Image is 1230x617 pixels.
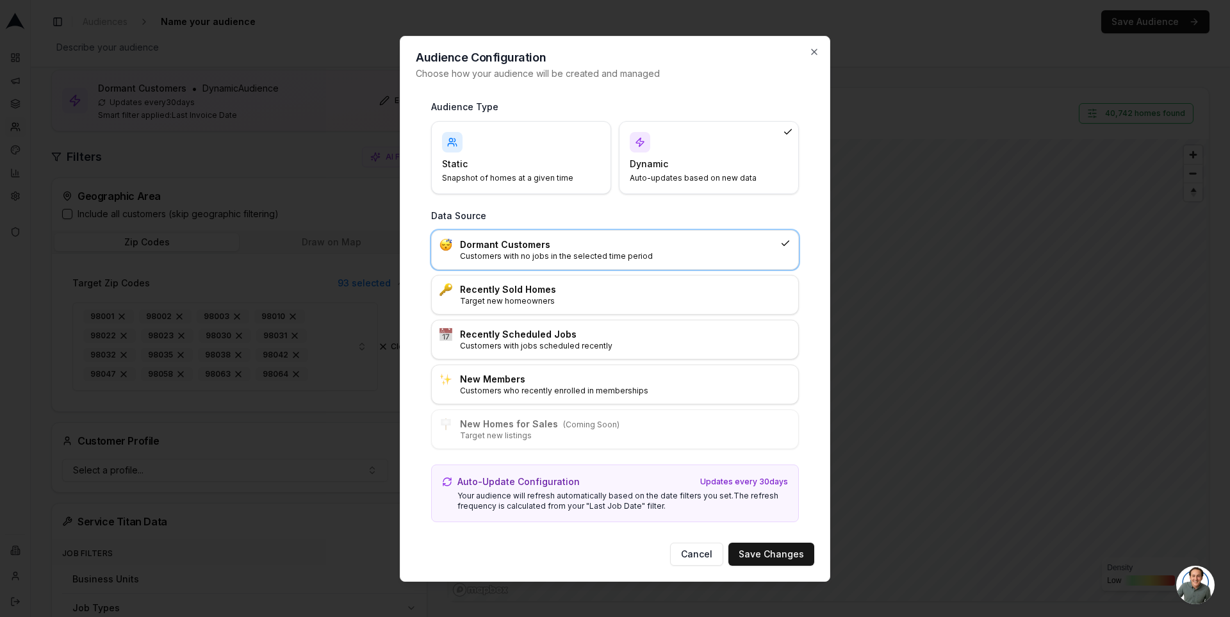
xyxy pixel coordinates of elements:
[460,328,791,341] h3: Recently Scheduled Jobs
[431,275,799,315] div: :key:Recently Sold HomesTarget new homeowners
[439,373,452,386] img: ✨
[700,477,788,487] span: Updates every 30 day s
[460,418,791,431] h3: New Homes for Sales
[460,251,775,261] p: Customers with no jobs in the selected time period
[670,543,723,566] button: Cancel
[439,328,452,341] img: :calendar:
[460,238,775,251] h3: Dormant Customers
[416,67,814,80] p: Choose how your audience will be created and managed
[431,365,799,404] div: ✨New MembersCustomers who recently enrolled in memberships
[431,101,799,113] h3: Audience Type
[460,373,791,386] h3: New Members
[439,238,452,251] img: :sleeping:
[457,475,580,488] p: Auto-Update Configuration
[431,230,799,270] div: :sleeping:Dormant CustomersCustomers with no jobs in the selected time period
[460,296,791,306] p: Target new homeowners
[431,210,799,222] h3: Data Source
[619,121,799,194] div: DynamicAuto-updates based on new data
[442,158,585,170] h4: Static
[728,543,814,566] button: Save Changes
[431,409,799,449] div: :placard:New Homes for Sales(Coming Soon)Target new listings
[460,341,791,351] p: Customers with jobs scheduled recently
[630,158,773,170] h4: Dynamic
[460,386,791,396] p: Customers who recently enrolled in memberships
[416,52,814,63] h2: Audience Configuration
[457,491,788,511] p: Your audience will refresh automatically based on the date filters you set. The refresh frequency...
[460,431,791,441] p: Target new listings
[563,420,619,429] span: (Coming Soon)
[431,320,799,359] div: :calendar:Recently Scheduled JobsCustomers with jobs scheduled recently
[630,173,773,183] p: Auto-updates based on new data
[439,283,452,296] img: :key:
[431,121,611,194] div: StaticSnapshot of homes at a given time
[460,283,791,296] h3: Recently Sold Homes
[442,173,585,183] p: Snapshot of homes at a given time
[439,418,452,431] img: :placard:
